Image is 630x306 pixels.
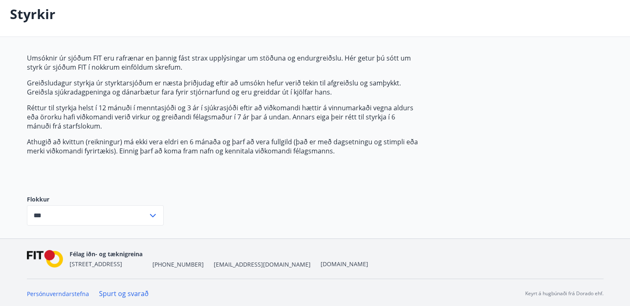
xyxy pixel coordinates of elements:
img: FPQVkF9lTnNbbaRSFyT17YYeljoOGk5m51IhT0bO.png [27,250,63,268]
p: Réttur til styrkja helst í 12 mánuði í menntasjóði og 3 ár í sjúkrasjóði eftir að viðkomandi hætt... [27,103,418,131]
p: Greiðsludagur styrkja úr styrktarsjóðum er næsta þriðjudag eftir að umsókn hefur verið tekin til ... [27,78,418,97]
p: Styrkir [10,5,56,23]
span: Félag iðn- og tæknigreina [70,250,142,258]
label: Flokkur [27,195,164,204]
span: [EMAIL_ADDRESS][DOMAIN_NAME] [214,260,311,269]
a: Spurt og svarað [99,289,149,298]
span: [STREET_ADDRESS] [70,260,122,268]
p: Keyrt á hugbúnaði frá Dorado ehf. [525,290,603,297]
a: [DOMAIN_NAME] [321,260,368,268]
p: Athugið að kvittun (reikningur) má ekki vera eldri en 6 mánaða og þarf að vera fullgild (það er m... [27,137,418,155]
p: Umsóknir úr sjóðum FIT eru rafrænar en þannig fást strax upplýsingar um stöðuna og endurgreiðslu.... [27,53,418,72]
a: Persónuverndarstefna [27,290,89,298]
span: [PHONE_NUMBER] [152,260,204,269]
